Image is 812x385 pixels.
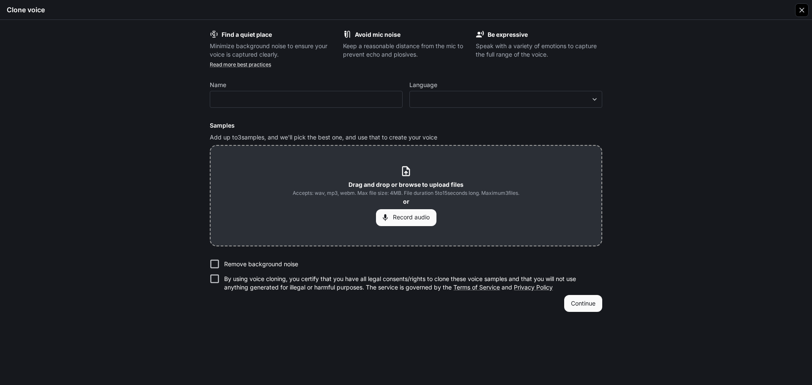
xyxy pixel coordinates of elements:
p: Language [409,82,437,88]
p: Minimize background noise to ensure your voice is captured clearly. [210,42,336,59]
h6: Samples [210,121,602,130]
a: Read more best practices [210,61,271,68]
p: Keep a reasonable distance from the mic to prevent echo and plosives. [343,42,469,59]
div: ​ [410,95,602,104]
b: Avoid mic noise [355,31,401,38]
a: Privacy Policy [514,284,553,291]
p: Add up to 3 samples, and we'll pick the best one, and use that to create your voice [210,133,602,142]
p: Remove background noise [224,260,298,268]
p: Name [210,82,226,88]
a: Terms of Service [453,284,500,291]
b: Drag and drop or browse to upload files [348,181,464,188]
span: Accepts: wav, mp3, webm. Max file size: 4MB. File duration 5 to 15 seconds long. Maximum 3 files. [293,189,519,197]
button: Record audio [376,209,436,226]
p: Speak with a variety of emotions to capture the full range of the voice. [476,42,602,59]
b: Find a quiet place [222,31,272,38]
p: By using voice cloning, you certify that you have all legal consents/rights to clone these voice ... [224,275,595,292]
b: or [403,198,409,205]
h5: Clone voice [7,5,45,14]
b: Be expressive [488,31,528,38]
button: Continue [564,295,602,312]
